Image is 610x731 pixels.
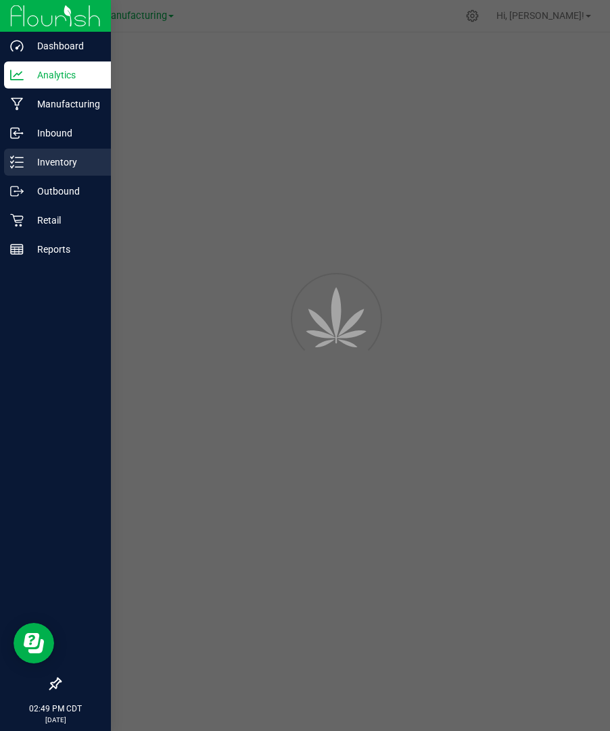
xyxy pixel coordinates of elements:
[10,39,24,53] inline-svg: Dashboard
[24,212,105,228] p: Retail
[24,154,105,170] p: Inventory
[14,623,54,663] iframe: Resource center
[6,703,105,715] p: 02:49 PM CDT
[10,68,24,82] inline-svg: Analytics
[10,243,24,256] inline-svg: Reports
[24,183,105,199] p: Outbound
[10,184,24,198] inline-svg: Outbound
[24,96,105,112] p: Manufacturing
[10,155,24,169] inline-svg: Inventory
[24,38,105,54] p: Dashboard
[24,67,105,83] p: Analytics
[24,125,105,141] p: Inbound
[10,213,24,227] inline-svg: Retail
[24,241,105,257] p: Reports
[10,126,24,140] inline-svg: Inbound
[6,715,105,725] p: [DATE]
[10,97,24,111] inline-svg: Manufacturing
